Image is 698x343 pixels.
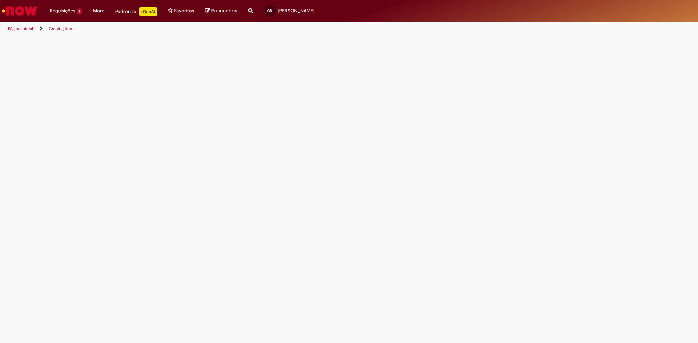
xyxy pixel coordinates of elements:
p: +GenAi [139,7,157,16]
div: Padroniza [115,7,157,16]
a: Rascunhos [205,8,237,15]
span: [PERSON_NAME] [278,8,314,14]
span: GB [267,8,272,13]
ul: Trilhas de página [5,22,460,36]
span: More [93,7,104,15]
span: Requisições [50,7,75,15]
span: 1 [77,8,82,15]
a: Página inicial [8,26,33,32]
img: ServiceNow [1,4,38,18]
span: Favoritos [174,7,194,15]
span: Rascunhos [211,7,237,14]
a: Catalog Item [49,26,73,32]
